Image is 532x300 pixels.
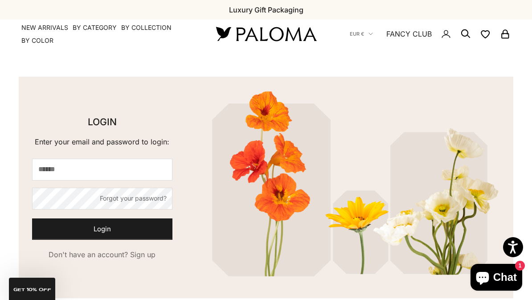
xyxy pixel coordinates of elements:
span: Don't have an account? [49,250,128,259]
a: Forgot your password? [100,194,167,202]
button: Login [32,218,172,240]
span: GET 10% Off [13,288,51,292]
a: FANCY CLUB [386,28,432,40]
span: Login [94,224,111,235]
p: Enter your email and password to login: [32,136,172,148]
summary: By Category [73,23,117,32]
inbox-online-store-chat: Shopify online store chat [468,264,525,293]
h1: Login [32,115,172,129]
nav: Secondary navigation [350,20,511,48]
summary: By Color [21,36,53,45]
button: EUR € [350,30,373,38]
nav: Primary navigation [21,23,195,45]
summary: By Collection [121,23,172,32]
div: GET 10% Off [9,278,55,300]
a: Sign up [130,250,156,259]
a: NEW ARRIVALS [21,23,68,32]
p: Luxury Gift Packaging [229,4,303,16]
span: EUR € [350,30,364,38]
